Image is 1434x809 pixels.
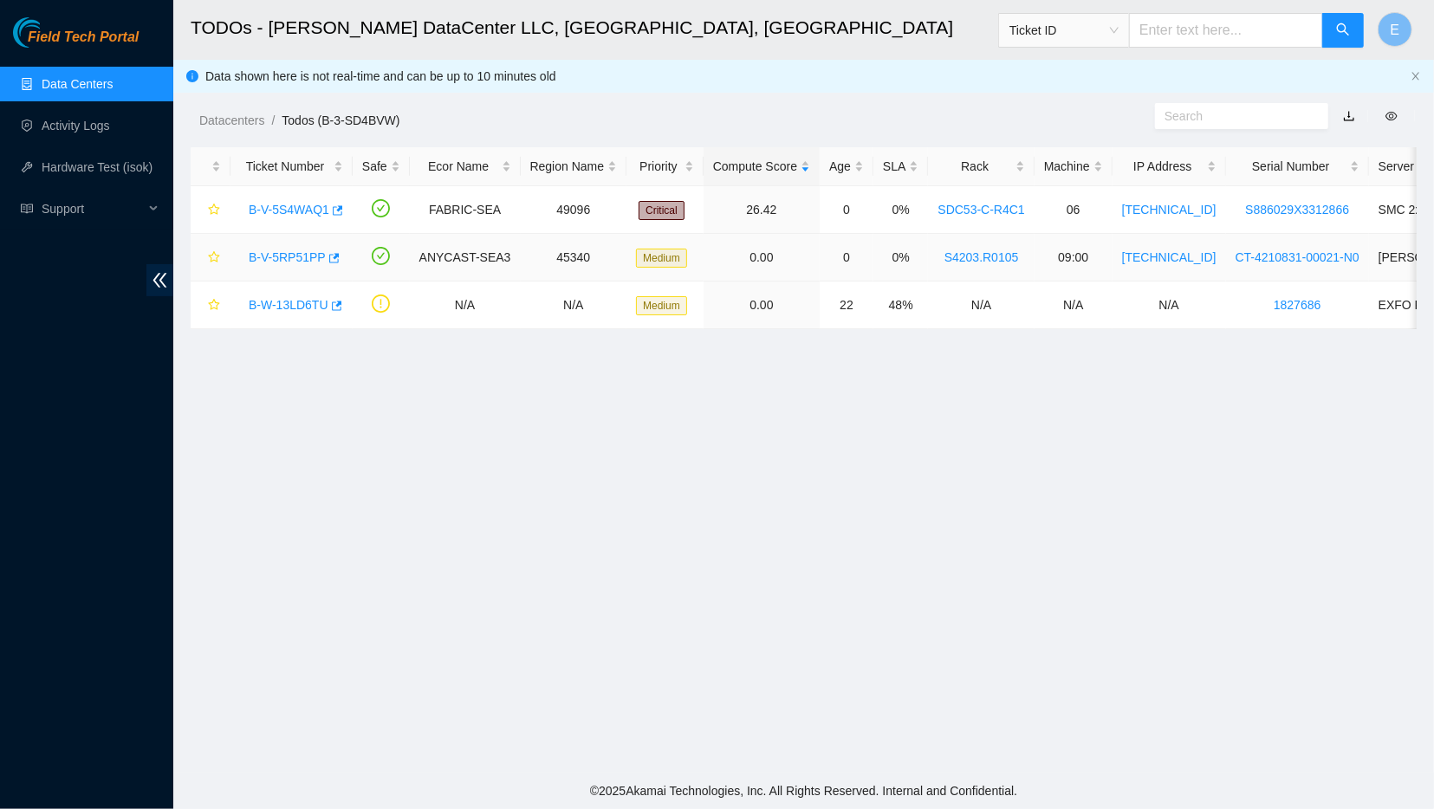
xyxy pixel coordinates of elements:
td: 0% [873,234,928,282]
td: 0.00 [704,282,820,329]
td: 22 [820,282,873,329]
button: download [1330,102,1368,130]
button: star [200,196,221,223]
td: 09:00 [1035,234,1113,282]
a: S886029X3312866 [1245,203,1349,217]
a: B-V-5S4WAQ1 [249,203,329,217]
td: ANYCAST-SEA3 [410,234,521,282]
td: N/A [1113,282,1226,329]
span: exclamation-circle [372,294,390,313]
td: N/A [928,282,1034,329]
button: E [1378,12,1412,47]
span: Field Tech Portal [28,29,139,46]
button: search [1322,13,1364,48]
td: N/A [1035,282,1113,329]
a: Activity Logs [42,119,110,133]
a: CT-4210831-00021-N0 [1236,250,1359,264]
span: star [208,299,220,313]
span: read [21,203,33,215]
td: 0% [873,186,928,234]
td: FABRIC-SEA [410,186,521,234]
span: star [208,204,220,217]
span: double-left [146,264,173,296]
span: check-circle [372,199,390,217]
button: close [1411,71,1421,82]
span: Medium [636,296,687,315]
a: Hardware Test (isok) [42,160,152,174]
a: 1827686 [1274,298,1321,312]
td: 48% [873,282,928,329]
span: Medium [636,249,687,268]
input: Enter text here... [1129,13,1323,48]
a: Data Centers [42,77,113,91]
span: / [271,113,275,127]
span: eye [1385,110,1398,122]
a: SDC53-C-R4C1 [938,203,1024,217]
td: N/A [521,282,627,329]
span: E [1391,19,1400,41]
td: 0 [820,234,873,282]
td: 49096 [521,186,627,234]
a: S4203.R0105 [944,250,1019,264]
span: close [1411,71,1421,81]
a: Datacenters [199,113,264,127]
td: 06 [1035,186,1113,234]
td: 0 [820,186,873,234]
footer: © 2025 Akamai Technologies, Inc. All Rights Reserved. Internal and Confidential. [173,773,1434,809]
button: star [200,243,221,271]
span: Ticket ID [1009,17,1119,43]
button: star [200,291,221,319]
span: star [208,251,220,265]
a: B-V-5RP51PP [249,250,326,264]
a: Akamai TechnologiesField Tech Portal [13,31,139,54]
span: search [1336,23,1350,39]
a: download [1343,109,1355,123]
a: B-W-13LD6TU [249,298,328,312]
td: N/A [410,282,521,329]
a: Todos (B-3-SD4BVW) [282,113,399,127]
span: check-circle [372,247,390,265]
input: Search [1165,107,1305,126]
td: 0.00 [704,234,820,282]
td: 45340 [521,234,627,282]
a: [TECHNICAL_ID] [1122,250,1217,264]
a: [TECHNICAL_ID] [1122,203,1217,217]
td: 26.42 [704,186,820,234]
img: Akamai Technologies [13,17,88,48]
span: Support [42,191,144,226]
span: Critical [639,201,685,220]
